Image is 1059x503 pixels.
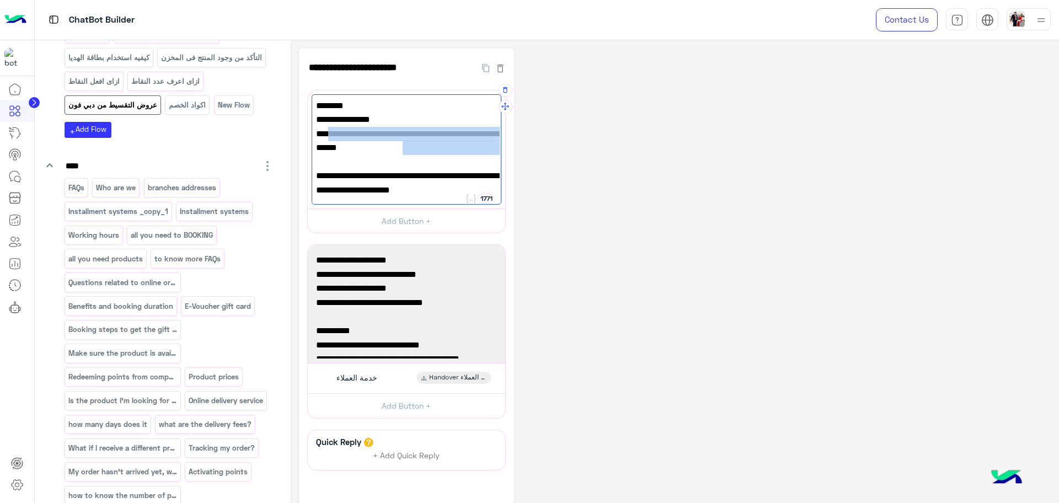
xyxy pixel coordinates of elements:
[47,13,61,26] img: tab
[946,8,968,31] a: tab
[217,99,250,111] p: New Flow
[67,323,178,336] p: Booking steps to get the gift card and how to use
[154,253,222,265] p: to know more FAQs
[67,253,143,265] p: all you need products
[67,229,120,242] p: Working hours
[188,465,249,478] p: Activating points
[147,181,217,194] p: branches addresses
[161,51,263,64] p: التأكد من وجود المنتج فى المخزن
[951,14,964,26] img: tab
[67,418,148,431] p: how many days does it
[69,129,76,135] i: add
[158,418,253,431] p: what are the delivery fees?
[67,276,178,289] p: Questions related to online ordering
[316,99,497,113] span: ✅حالا :
[43,159,56,172] i: keyboard_arrow_down
[67,371,178,383] p: Redeeming points from companies or banks.
[69,13,135,28] p: ChatBot Builder
[4,48,24,68] img: 1403182699927242
[67,347,178,360] p: Make sure the product is available before heading
[188,371,240,383] p: Product prices
[316,113,497,127] span: عرض لفتره محدودة
[499,100,512,114] button: Drag
[308,208,505,233] button: Add Button +
[316,127,497,155] span: 6 شهور بدون فوائد، 3% مصاريف فقط، متاحة بالفروع حتي 31 أغسطس.
[65,122,111,138] button: addAdd Flow
[67,489,178,502] p: how to know the number of points
[67,99,158,111] p: عروض التقسيط من دبي فون
[316,169,497,211] span: ✅TRU: خصم 50% من سعر الكاش بدون مصاريف، حتى يوم 25 أغسطس، في الفروع وأونلاين.
[179,205,250,218] p: Installment systems
[373,451,440,460] span: + Add Quick Reply
[67,51,150,64] p: كيفيه استخدام بطاقة الهديا
[429,373,486,383] span: Handover خدمة العملاء
[188,394,264,407] p: Online delivery service
[499,83,512,97] button: Delete Message
[184,300,252,313] p: E-Voucher gift card
[130,229,214,242] p: all you need to BOOKING
[416,372,491,384] div: Handover خدمة العملاء
[67,181,85,194] p: FAQs
[1009,11,1025,26] img: userImage
[95,181,137,194] p: Who are we
[477,61,495,74] button: Duplicate Flow
[67,442,178,454] p: What if I receive a different product from what I
[168,99,207,111] p: اكواد الخصم
[316,296,497,310] span: - 12/ 18 / 24 شهر بسعر قبل الخصم
[131,75,201,88] p: ازاى اعرف عدد النقاط
[365,447,448,464] button: + Add Quick Reply
[4,8,26,31] img: Logo
[987,459,1026,497] img: hulul-logo.png
[308,393,505,418] button: Add Button +
[67,205,169,218] p: Installment systems _copy_1
[316,253,497,267] span: ✅ البنك الأهلي المصري
[188,442,256,454] p: Tracking my order?
[316,338,497,352] span: التقسيط بدون فوائد بدون مصاريف
[67,300,174,313] p: Benefits and booking duration
[336,373,377,383] span: خدمة العملاء
[1034,13,1048,27] img: profile
[981,14,994,26] img: tab
[876,8,938,31] a: Contact Us
[316,267,497,282] span: التقسيط بدون فوائد بدون مصاريف
[316,281,497,296] span: - 6 أشهر بسعر الخصم
[495,61,506,74] button: Delete Flow
[316,352,497,366] span: - 6 / 12 / 18 شهر بسعر الخصم لجميع المنتجات
[316,324,497,338] span: ✅ بنك CIB
[67,465,178,478] p: My order hasn't arrived yet, why?
[67,75,120,88] p: ازاى افعل النقاط
[465,193,477,204] button: Add user attribute
[313,437,364,447] h6: Quick Reply
[67,394,178,407] p: Is the product I'm looking for in stock and availa
[477,193,496,204] div: 1771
